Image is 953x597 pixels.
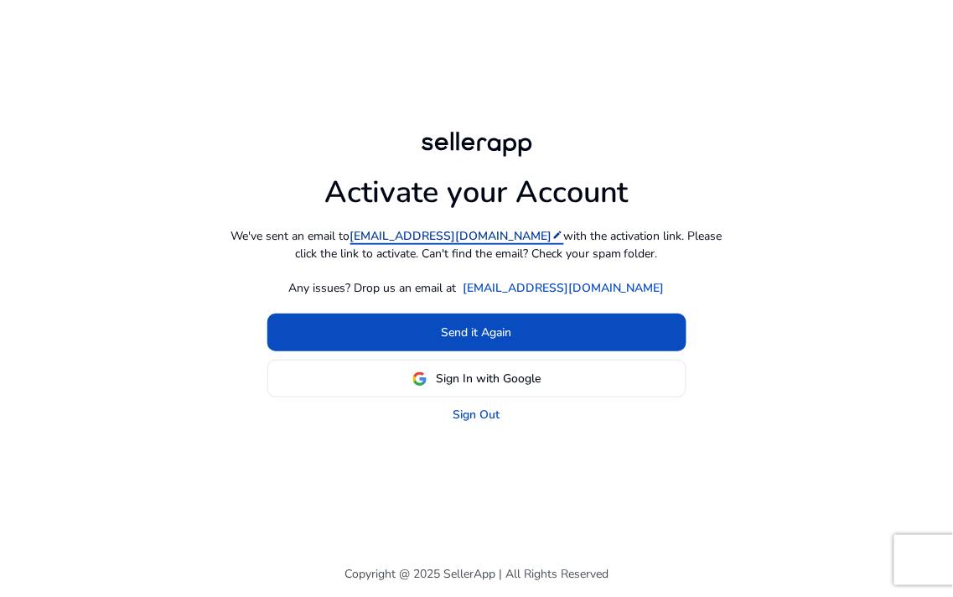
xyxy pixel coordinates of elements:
[412,371,427,387] img: google-logo.svg
[288,279,456,297] p: Any issues? Drop us an email at
[552,229,564,241] mat-icon: edit
[350,227,564,245] a: [EMAIL_ADDRESS][DOMAIN_NAME]
[267,360,686,397] button: Sign In with Google
[267,314,686,351] button: Send it Again
[436,370,541,387] span: Sign In with Google
[225,227,728,262] p: We've sent an email to with the activation link. Please click the link to activate. Can't find th...
[453,406,500,423] a: Sign Out
[324,161,629,210] h1: Activate your Account
[442,324,512,341] span: Send it Again
[463,279,665,297] a: [EMAIL_ADDRESS][DOMAIN_NAME]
